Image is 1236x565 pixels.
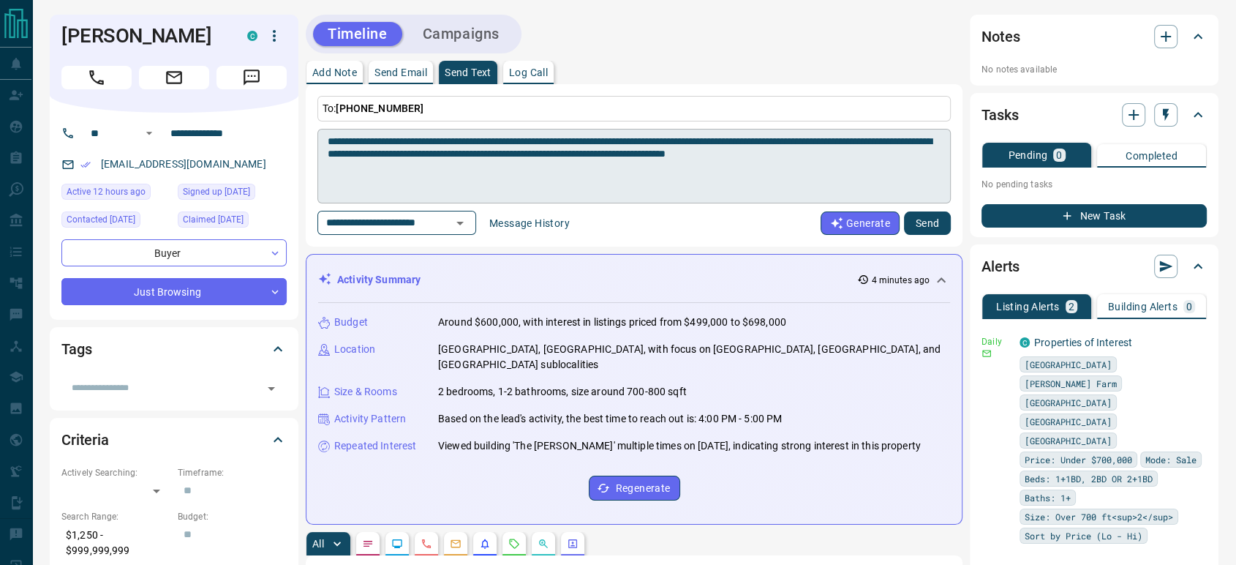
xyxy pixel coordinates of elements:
span: Claimed [DATE] [183,212,244,227]
div: Tasks [981,97,1207,132]
svg: Requests [508,538,520,550]
div: Alerts [981,249,1207,284]
p: Activity Summary [337,272,421,288]
h2: Tasks [981,103,1018,127]
p: [GEOGRAPHIC_DATA], [GEOGRAPHIC_DATA], with focus on [GEOGRAPHIC_DATA], [GEOGRAPHIC_DATA], and [GE... [438,342,950,373]
p: Send Email [374,67,427,78]
p: 0 [1056,150,1062,160]
span: Message [216,66,287,89]
p: Pending [1008,150,1047,160]
div: Notes [981,19,1207,54]
h1: [PERSON_NAME] [61,24,225,48]
div: Criteria [61,422,287,457]
button: Campaigns [408,22,514,46]
svg: Email [981,348,992,359]
p: Size & Rooms [334,384,397,400]
p: Repeated Interest [334,438,416,454]
div: Just Browsing [61,278,287,305]
span: Call [61,66,132,89]
span: Active 12 hours ago [67,184,146,199]
p: Listing Alerts [996,302,1060,312]
h2: Criteria [61,428,109,452]
button: Generate [821,212,900,235]
span: Size: Over 700 ft<sup>2</sup> [1025,509,1173,524]
div: Mon Aug 18 2025 [61,184,170,204]
p: Budget: [178,510,287,523]
svg: Lead Browsing Activity [391,538,403,550]
div: Sun Jul 10 2022 [178,184,287,204]
a: [EMAIL_ADDRESS][DOMAIN_NAME] [101,158,266,170]
p: $1,250 - $999,999,999 [61,523,170,563]
div: Wed May 08 2024 [61,212,170,232]
p: Search Range: [61,510,170,523]
h2: Alerts [981,255,1020,278]
div: Tue May 16 2023 [178,212,287,232]
button: Send [904,212,951,235]
svg: Emails [450,538,461,550]
p: Add Note [312,67,357,78]
p: Viewed building 'The [PERSON_NAME]' multiple times on [DATE], indicating strong interest in this ... [438,438,921,454]
p: 2 bedrooms, 1-2 bathrooms, size around 700-800 sqft [438,384,687,400]
p: 0 [1186,302,1192,312]
svg: Listing Alerts [479,538,491,550]
h2: Notes [981,25,1020,48]
span: [GEOGRAPHIC_DATA] [1025,433,1112,448]
p: Based on the lead's activity, the best time to reach out is: 4:00 PM - 5:00 PM [438,411,782,427]
p: 2 [1069,302,1074,312]
div: Tags [61,332,287,367]
p: No notes available [981,63,1207,76]
span: [PHONE_NUMBER] [336,102,423,114]
p: Activity Pattern [334,411,406,427]
span: [GEOGRAPHIC_DATA] [1025,395,1112,410]
p: Budget [334,315,368,330]
button: Open [140,124,158,142]
svg: Agent Actions [567,538,579,550]
span: Mode: Sale [1145,452,1197,467]
span: Price: Under $700,000 [1025,452,1132,467]
button: Message History [481,212,579,235]
p: Send Text [445,67,491,78]
h2: Tags [61,337,91,361]
button: Open [450,213,470,233]
p: Location [334,342,375,357]
span: [GEOGRAPHIC_DATA] [1025,357,1112,372]
button: Timeline [313,22,402,46]
div: condos.ca [1020,337,1030,348]
span: Signed up [DATE] [183,184,250,199]
span: Email [139,66,209,89]
button: Regenerate [589,476,680,501]
span: Sort by Price (Lo - Hi) [1025,528,1142,543]
span: [GEOGRAPHIC_DATA] [1025,414,1112,429]
p: Around $600,000, with interest in listings priced from $499,000 to $698,000 [438,315,786,330]
span: Contacted [DATE] [67,212,135,227]
div: Buyer [61,239,287,266]
svg: Notes [362,538,374,550]
button: Open [261,378,282,399]
p: All [312,539,324,549]
button: New Task [981,204,1207,228]
svg: Opportunities [538,538,549,550]
p: No pending tasks [981,173,1207,195]
p: 4 minutes ago [872,274,930,287]
span: Beds: 1+1BD, 2BD OR 2+1BD [1025,471,1153,486]
p: To: [317,96,951,121]
svg: Calls [421,538,432,550]
div: condos.ca [247,31,257,41]
span: [PERSON_NAME] Farm [1025,376,1117,391]
svg: Email Verified [80,160,91,170]
div: Activity Summary4 minutes ago [318,266,950,293]
p: Building Alerts [1108,302,1177,312]
span: Baths: 1+ [1025,490,1071,505]
p: Timeframe: [178,466,287,479]
p: Completed [1126,151,1177,161]
p: Log Call [509,67,548,78]
p: Daily [981,335,1011,348]
p: Actively Searching: [61,466,170,479]
a: Properties of Interest [1034,337,1132,348]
